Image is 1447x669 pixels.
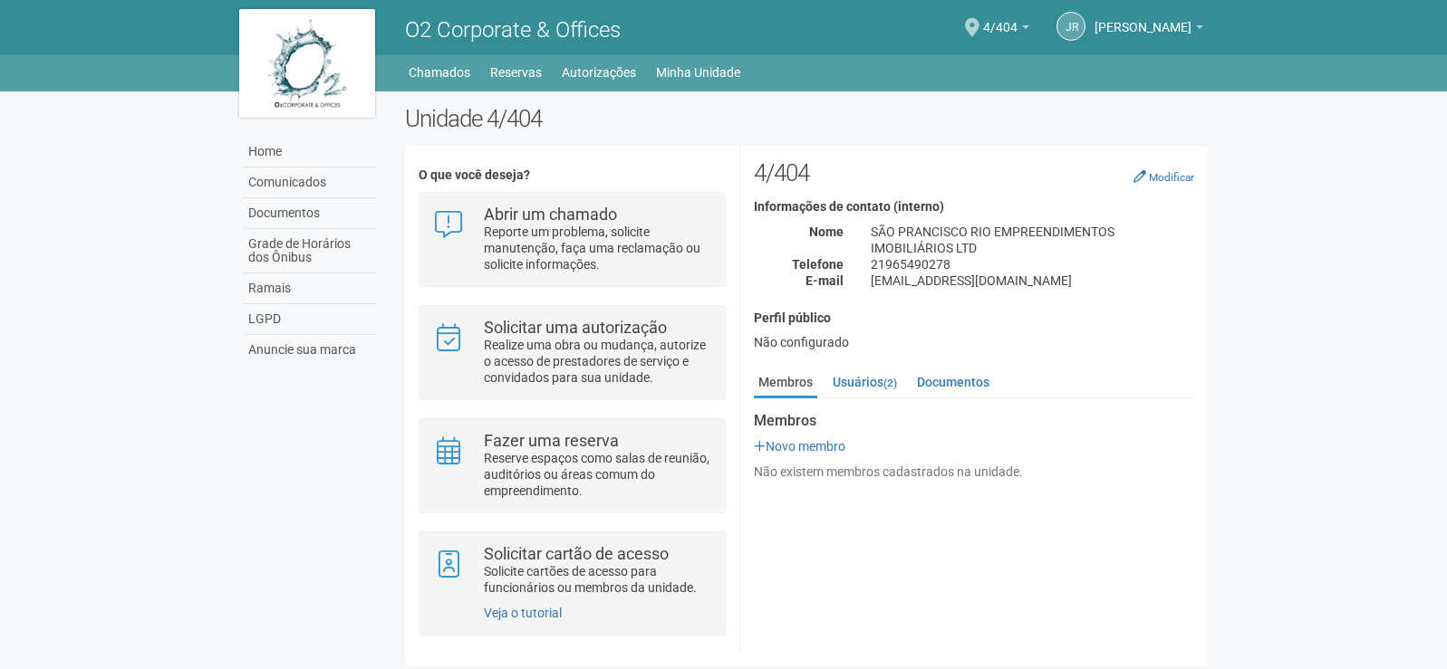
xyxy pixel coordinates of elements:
a: JR [1056,12,1085,41]
p: Solicite cartões de acesso para funcionários ou membros da unidade. [484,563,711,596]
a: Modificar [1133,169,1194,184]
a: Abrir um chamado Reporte um problema, solicite manutenção, faça uma reclamação ou solicite inform... [433,206,711,272]
strong: Telefone [792,257,844,272]
strong: Solicitar uma autorização [484,318,667,337]
strong: E-mail [805,273,844,288]
div: 21965490278 [857,256,1208,272]
div: Não configurado [754,334,1194,350]
strong: Nome [809,225,844,239]
span: 4/404 [983,3,1018,34]
h2: Unidade 4/404 [405,105,1209,132]
a: Autorizações [562,60,636,85]
div: Não existem membros cadastrados na unidade. [754,464,1194,480]
strong: Membros [754,413,1194,429]
a: Usuários(2) [828,368,902,396]
strong: Abrir um chamado [484,205,617,224]
a: Reservas [490,60,542,85]
small: (2) [883,377,897,389]
h2: 4/404 [754,159,1194,186]
a: Comunicados [244,167,378,198]
a: Home [244,137,378,167]
a: Novo membro [754,439,845,454]
img: logo.jpg [239,9,375,118]
a: Ramais [244,273,378,304]
a: Minha Unidade [656,60,740,85]
h4: O que você deseja? [419,168,726,182]
a: Documentos [912,368,994,396]
a: Solicitar cartão de acesso Solicite cartões de acesso para funcionários ou membros da unidade. [433,546,711,596]
strong: Fazer uma reserva [484,431,619,450]
p: Realize uma obra ou mudança, autorize o acesso de prestadores de serviço e convidados para sua un... [484,337,711,386]
a: Veja o tutorial [484,606,562,620]
a: Anuncie sua marca [244,335,378,365]
h4: Informações de contato (interno) [754,200,1194,214]
p: Reporte um problema, solicite manutenção, faça uma reclamação ou solicite informações. [484,224,711,272]
a: 4/404 [983,23,1029,37]
span: Jacqueline Rosa Mendes Franco [1095,3,1191,34]
p: Reserve espaços como salas de reunião, auditórios ou áreas comum do empreendimento. [484,450,711,499]
strong: Solicitar cartão de acesso [484,544,669,563]
a: Documentos [244,198,378,229]
a: Solicitar uma autorização Realize uma obra ou mudança, autorize o acesso de prestadores de serviç... [433,320,711,386]
div: SÃO PRANCISCO RIO EMPREENDIMENTOS IMOBILIÁRIOS LTD [857,224,1208,256]
a: Chamados [409,60,470,85]
a: [PERSON_NAME] [1095,23,1203,37]
a: LGPD [244,304,378,335]
span: O2 Corporate & Offices [405,17,621,43]
a: Grade de Horários dos Ônibus [244,229,378,273]
small: Modificar [1149,171,1194,184]
a: Fazer uma reserva Reserve espaços como salas de reunião, auditórios ou áreas comum do empreendime... [433,433,711,499]
div: [EMAIL_ADDRESS][DOMAIN_NAME] [857,272,1208,289]
a: Membros [754,368,817,398]
h4: Perfil público [754,311,1194,325]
